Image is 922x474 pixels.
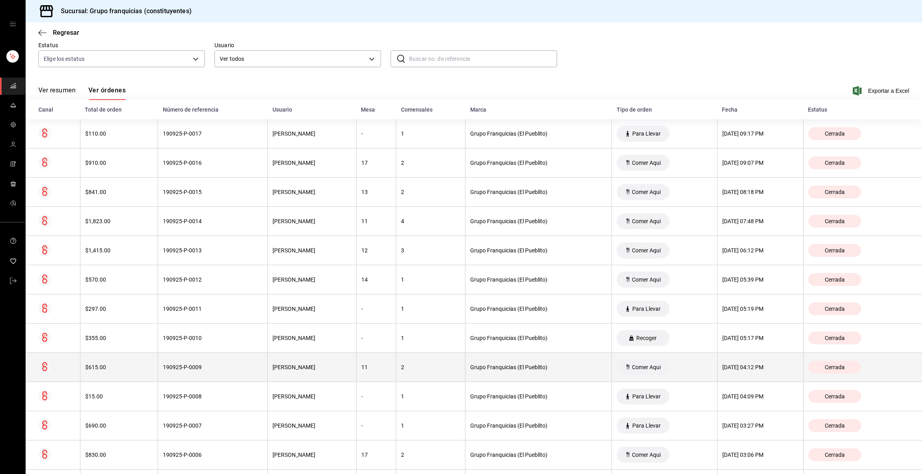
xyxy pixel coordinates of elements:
div: Grupo Franquicias (El Pueblito) [470,218,607,224]
div: [DATE] 08:18 PM [722,189,798,195]
div: $15.00 [85,393,153,400]
div: Grupo Franquicias (El Pueblito) [470,452,607,458]
div: Canal [38,106,75,113]
div: [PERSON_NAME] [273,160,351,166]
span: Cerrada [822,130,848,137]
div: [PERSON_NAME] [273,247,351,254]
div: - [361,130,391,137]
div: [DATE] 06:12 PM [722,247,798,254]
div: $910.00 [85,160,153,166]
span: Cerrada [822,218,848,224]
span: Comer Aqui [629,189,664,195]
div: 190925-P-0016 [163,160,263,166]
div: 190925-P-0009 [163,364,263,370]
div: $690.00 [85,422,153,429]
div: 190925-P-0012 [163,276,263,283]
span: Comer Aqui [629,452,664,458]
div: 11 [361,364,391,370]
label: Estatus [38,42,205,48]
input: Buscar no. de referencia [409,51,557,67]
div: 2 [401,160,460,166]
div: [PERSON_NAME] [273,393,351,400]
div: Tipo de orden [617,106,713,113]
div: [DATE] 03:06 PM [722,452,798,458]
div: Grupo Franquicias (El Pueblito) [470,335,607,341]
span: Cerrada [822,189,848,195]
div: [PERSON_NAME] [273,306,351,312]
div: Comensales [401,106,461,113]
span: Cerrada [822,276,848,283]
span: Cerrada [822,422,848,429]
button: Ver órdenes [88,86,126,100]
div: 2 [401,364,460,370]
div: - [361,306,391,312]
div: [DATE] 09:17 PM [722,130,798,137]
div: $297.00 [85,306,153,312]
span: Cerrada [822,364,848,370]
div: 17 [361,160,391,166]
div: [PERSON_NAME] [273,335,351,341]
div: $830.00 [85,452,153,458]
div: 14 [361,276,391,283]
span: Cerrada [822,160,848,166]
span: Para Llevar [629,422,664,429]
div: Grupo Franquicias (El Pueblito) [470,306,607,312]
div: [DATE] 04:12 PM [722,364,798,370]
div: Número de referencia [163,106,263,113]
div: 190925-P-0014 [163,218,263,224]
div: 17 [361,452,391,458]
div: 190925-P-0013 [163,247,263,254]
button: Regresar [38,29,79,36]
button: Exportar a Excel [854,86,909,96]
button: Ver resumen [38,86,76,100]
div: 13 [361,189,391,195]
div: [PERSON_NAME] [273,422,351,429]
div: navigation tabs [38,86,126,100]
div: 4 [401,218,460,224]
div: 1 [401,306,460,312]
span: Comer Aqui [629,276,664,283]
div: [PERSON_NAME] [273,189,351,195]
div: Grupo Franquicias (El Pueblito) [470,160,607,166]
div: [DATE] 07:48 PM [722,218,798,224]
span: Comer Aqui [629,160,664,166]
div: 190925-P-0007 [163,422,263,429]
div: [DATE] 03:27 PM [722,422,798,429]
div: [PERSON_NAME] [273,218,351,224]
div: 12 [361,247,391,254]
div: 190925-P-0006 [163,452,263,458]
div: [PERSON_NAME] [273,130,351,137]
span: Cerrada [822,247,848,254]
div: 2 [401,189,460,195]
div: 11 [361,218,391,224]
span: Ver todos [220,55,366,63]
span: Para Llevar [629,393,664,400]
div: $355.00 [85,335,153,341]
div: 3 [401,247,460,254]
div: 2 [401,452,460,458]
div: $615.00 [85,364,153,370]
div: $1,823.00 [85,218,153,224]
div: [PERSON_NAME] [273,276,351,283]
div: Grupo Franquicias (El Pueblito) [470,393,607,400]
div: Grupo Franquicias (El Pueblito) [470,422,607,429]
div: [DATE] 05:17 PM [722,335,798,341]
span: Cerrada [822,306,848,312]
span: Recoger [633,335,660,341]
div: [DATE] 05:19 PM [722,306,798,312]
div: Total de orden [85,106,153,113]
div: 1 [401,335,460,341]
div: 190925-P-0008 [163,393,263,400]
div: 190925-P-0011 [163,306,263,312]
div: - [361,422,391,429]
div: $570.00 [85,276,153,283]
div: Grupo Franquicias (El Pueblito) [470,247,607,254]
button: open drawer [10,21,16,27]
div: [DATE] 04:09 PM [722,393,798,400]
div: 190925-P-0017 [163,130,263,137]
div: 190925-P-0010 [163,335,263,341]
div: [PERSON_NAME] [273,452,351,458]
span: Comer Aqui [629,247,664,254]
div: 1 [401,276,460,283]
